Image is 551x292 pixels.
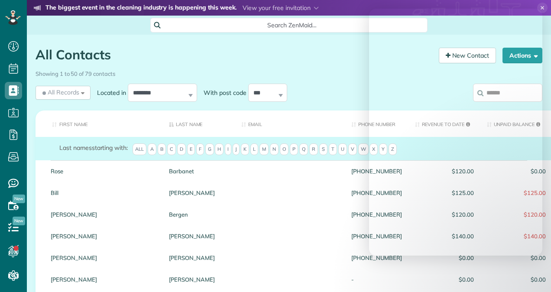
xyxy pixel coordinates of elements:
span: New [13,217,25,225]
span: A [148,143,156,156]
span: C [167,143,176,156]
div: [PHONE_NUMBER] [345,182,408,204]
span: Last names [59,144,92,152]
span: P [290,143,298,156]
div: [PHONE_NUMBER] [345,247,408,269]
span: All Records [41,88,79,97]
div: Showing 1 to 50 of 79 contacts [36,66,542,78]
span: E [187,143,195,156]
a: [PERSON_NAME] [169,255,228,261]
span: W [358,143,369,156]
span: All [133,143,146,156]
label: starting with: [59,143,128,152]
a: [PERSON_NAME] [51,211,156,217]
span: I [225,143,231,156]
iframe: Intercom live chat [522,263,542,283]
span: O [280,143,288,156]
label: With post code [197,88,248,97]
a: [PERSON_NAME] [51,255,156,261]
a: [PERSON_NAME] [169,276,228,282]
span: V [348,143,357,156]
span: H [215,143,224,156]
span: New [13,195,25,203]
th: Email: activate to sort column ascending [235,110,345,137]
span: G [205,143,214,156]
span: L [250,143,258,156]
a: Rose [51,168,156,174]
span: U [338,143,347,156]
span: M [259,143,269,156]
th: First Name: activate to sort column ascending [36,110,162,137]
a: Bergen [169,211,228,217]
a: [PERSON_NAME] [169,190,228,196]
span: $0.00 [415,276,474,282]
th: Phone number: activate to sort column ascending [345,110,408,137]
span: Q [299,143,308,156]
a: Barbanet [169,168,228,174]
span: $140.00 [487,233,546,239]
div: - [345,269,408,290]
iframe: Intercom live chat [369,9,542,256]
div: [PHONE_NUMBER] [345,160,408,182]
h1: All Contacts [36,48,432,62]
span: D [177,143,186,156]
span: T [329,143,337,156]
span: $125.00 [487,190,546,196]
span: J [233,143,240,156]
span: $0.00 [487,168,546,174]
span: N [270,143,279,156]
span: $120.00 [487,211,546,217]
a: Bill [51,190,156,196]
span: $0.00 [487,255,546,261]
span: $0.00 [487,276,546,282]
th: Last Name: activate to sort column descending [162,110,235,137]
span: S [319,143,327,156]
label: Located in [91,88,128,97]
a: [PERSON_NAME] [51,233,156,239]
a: [PERSON_NAME] [169,233,228,239]
div: [PHONE_NUMBER] [345,204,408,225]
div: [PHONE_NUMBER] [345,225,408,247]
span: R [309,143,318,156]
span: $0.00 [415,255,474,261]
span: B [158,143,166,156]
span: F [196,143,204,156]
strong: The biggest event in the cleaning industry is happening this week. [45,3,237,13]
span: K [241,143,249,156]
a: [PERSON_NAME] [51,276,156,282]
